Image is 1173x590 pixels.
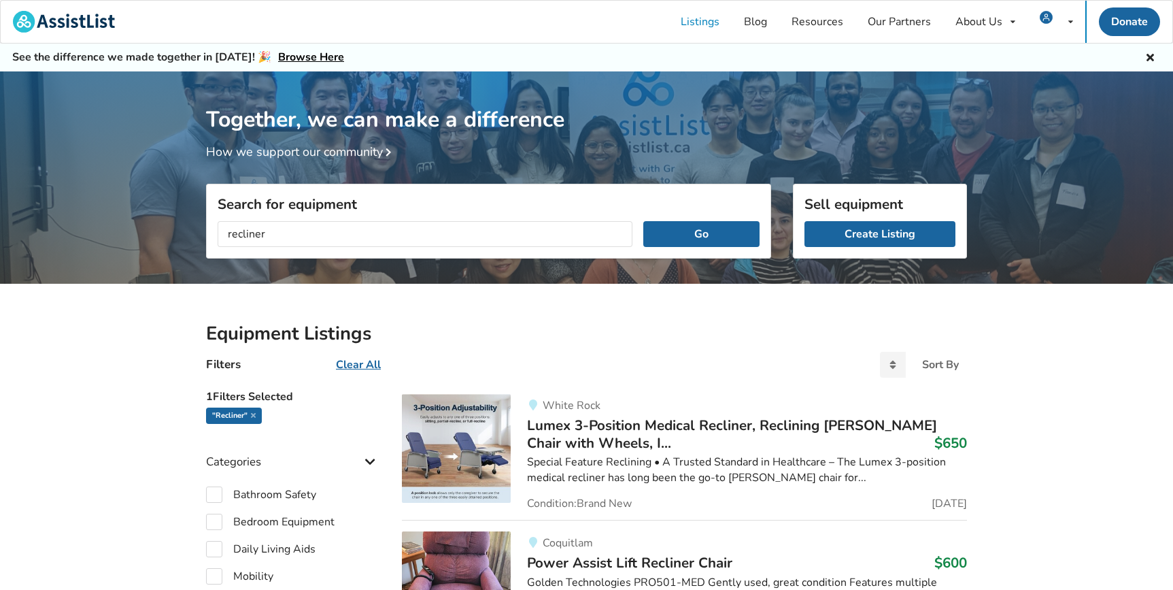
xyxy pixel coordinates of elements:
u: Clear All [336,357,381,372]
span: [DATE] [932,498,967,509]
a: Blog [732,1,779,43]
span: White Rock [543,398,600,413]
a: Our Partners [855,1,943,43]
h2: Equipment Listings [206,322,967,346]
a: Browse Here [278,50,344,65]
img: transfer aids-lumex 3-position medical recliner, reclining geri chair with wheels, imperial blue [402,394,511,503]
img: user icon [1040,11,1053,24]
button: Go [643,221,760,247]
h1: Together, we can make a difference [206,71,967,133]
label: Mobility [206,568,273,585]
img: assistlist-logo [13,11,115,33]
span: Power Assist Lift Recliner Chair [527,553,732,572]
a: Donate [1099,7,1160,36]
h4: Filters [206,357,241,372]
span: Coquitlam [543,536,593,551]
input: I am looking for... [218,221,632,247]
div: Special Feature Reclining • A Trusted Standard in Healthcare – The Lumex 3-position medical recli... [527,455,967,486]
div: Sort By [922,359,959,370]
label: Bedroom Equipment [206,514,335,530]
a: Listings [668,1,732,43]
label: Bathroom Safety [206,487,316,503]
h3: Search for equipment [218,195,760,213]
a: Create Listing [804,221,955,247]
h5: 1 Filters Selected [206,383,380,408]
div: "recliner" [206,408,262,424]
h3: $650 [934,434,967,452]
label: Daily Living Aids [206,541,316,557]
div: Categories [206,427,380,476]
a: transfer aids-lumex 3-position medical recliner, reclining geri chair with wheels, imperial blueW... [402,394,967,521]
h3: $600 [934,554,967,572]
h3: Sell equipment [804,195,955,213]
a: Resources [779,1,855,43]
h5: See the difference we made together in [DATE]! 🎉 [12,50,344,65]
a: How we support our community [206,144,396,160]
span: Lumex 3-Position Medical Recliner, Reclining [PERSON_NAME] Chair with Wheels, I... [527,416,937,453]
div: About Us [955,16,1002,27]
span: Condition: Brand New [527,498,632,509]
